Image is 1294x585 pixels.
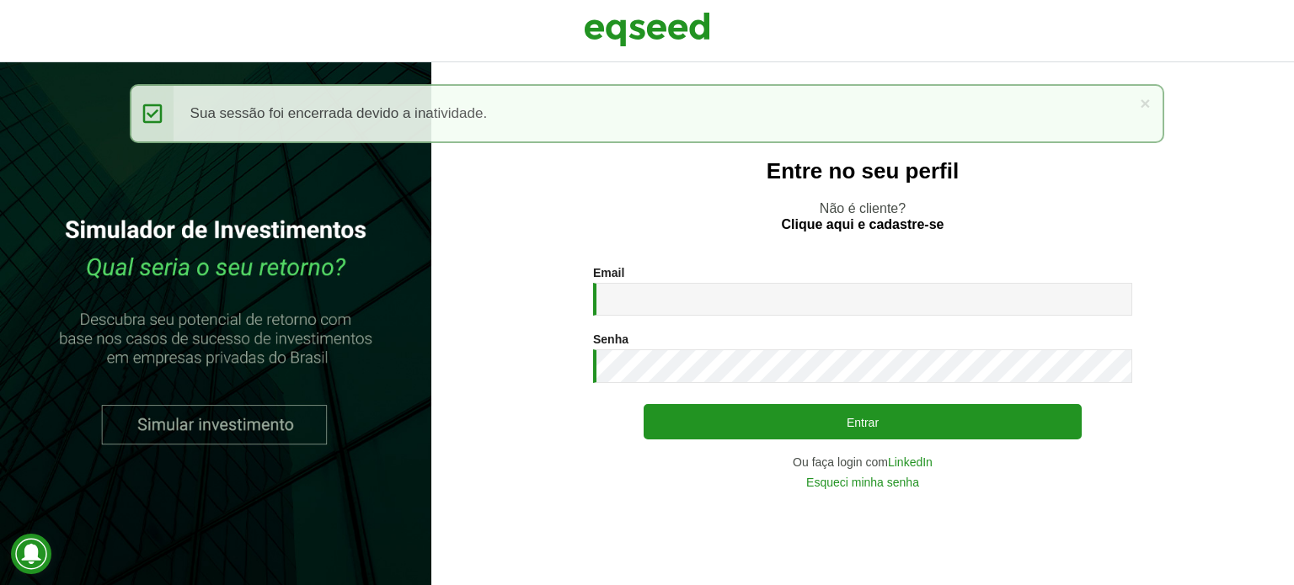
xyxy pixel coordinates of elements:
[888,456,933,468] a: LinkedIn
[644,404,1082,439] button: Entrar
[1140,94,1150,112] a: ×
[465,159,1260,183] h2: Entre no seu perfil
[593,267,624,279] label: Email
[593,456,1132,468] div: Ou faça login com
[782,218,944,231] a: Clique aqui e cadastre-se
[465,200,1260,232] p: Não é cliente?
[806,476,919,488] a: Esqueci minha senha
[593,333,628,345] label: Senha
[130,84,1165,143] div: Sua sessão foi encerrada devido a inatividade.
[584,8,710,51] img: EqSeed Logo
